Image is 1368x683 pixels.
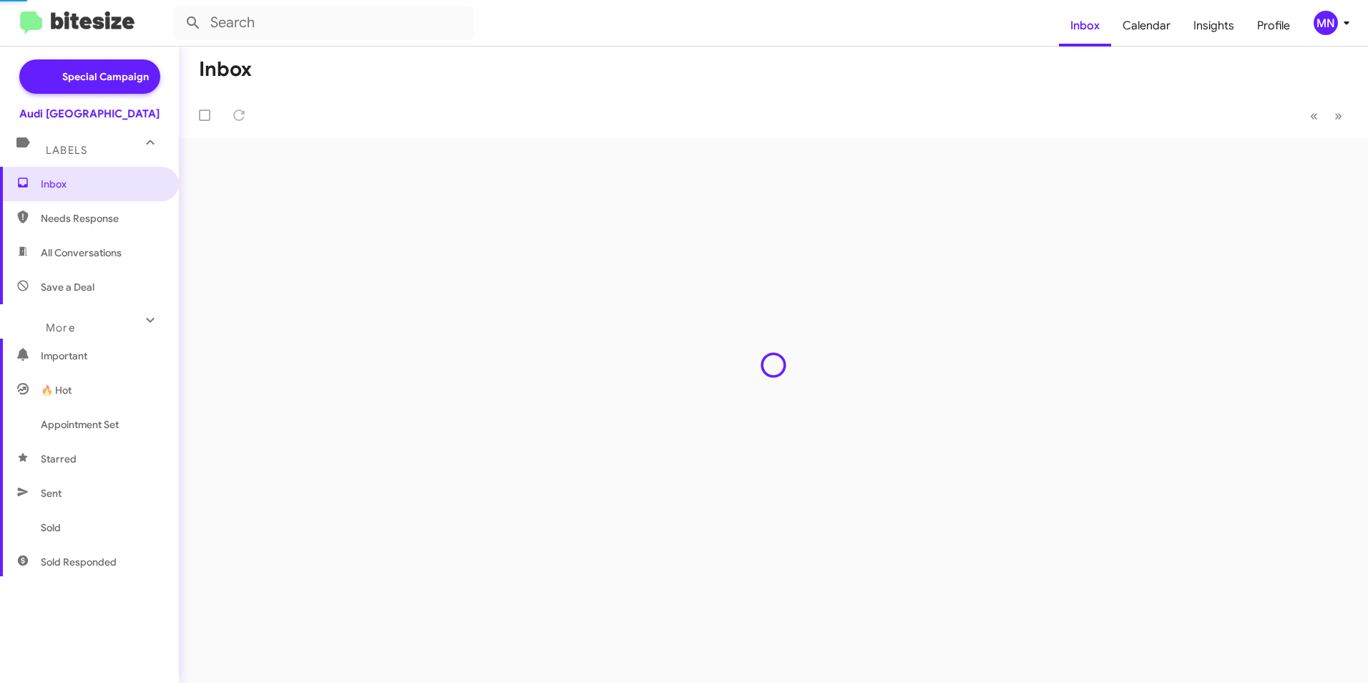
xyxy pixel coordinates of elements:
button: Next [1326,101,1351,130]
span: « [1310,107,1318,125]
span: Labels [46,144,87,157]
button: Previous [1301,101,1327,130]
span: Sold Responded [41,555,117,569]
span: Needs Response [41,211,162,226]
span: Starred [41,452,77,466]
span: Save a Deal [41,280,94,294]
span: Important [41,349,162,363]
a: Special Campaign [19,59,160,94]
span: More [46,321,75,334]
h1: Inbox [199,58,252,81]
span: Sold [41,520,61,535]
input: Search [173,6,474,40]
div: MN [1314,11,1338,35]
nav: Page navigation example [1302,101,1351,130]
span: All Conversations [41,246,122,260]
span: Special Campaign [62,69,149,84]
a: Profile [1246,5,1301,47]
button: MN [1301,11,1352,35]
a: Calendar [1111,5,1182,47]
span: Sent [41,486,62,500]
span: » [1334,107,1342,125]
span: Appointment Set [41,417,119,432]
div: Audi [GEOGRAPHIC_DATA] [19,107,160,121]
a: Insights [1182,5,1246,47]
span: 🔥 Hot [41,383,72,397]
span: Inbox [41,177,162,191]
a: Inbox [1059,5,1111,47]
